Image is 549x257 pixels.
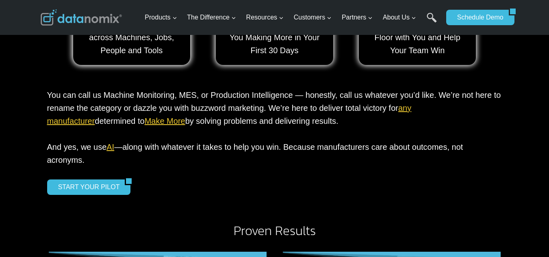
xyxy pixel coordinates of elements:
[246,12,284,23] span: Resources
[383,12,416,23] span: About Us
[111,181,137,187] a: Privacy Policy
[145,12,177,23] span: Products
[427,13,437,31] a: Search
[145,117,185,125] a: Make More
[183,100,214,108] span: State/Region
[47,89,502,166] p: You can call us Machine Monitoring, MES, or Production Intelligence — honestly, call us whatever ...
[187,12,236,23] span: The Difference
[183,0,209,8] span: Last Name
[141,4,442,31] nav: Primary Navigation
[4,113,135,253] iframe: Popup CTA
[446,10,509,25] a: Schedule Demo
[91,181,103,187] a: Terms
[41,224,509,237] h2: Proven Results
[183,34,219,41] span: Phone number
[41,9,122,26] img: Datanomix
[342,12,373,23] span: Partners
[294,12,332,23] span: Customers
